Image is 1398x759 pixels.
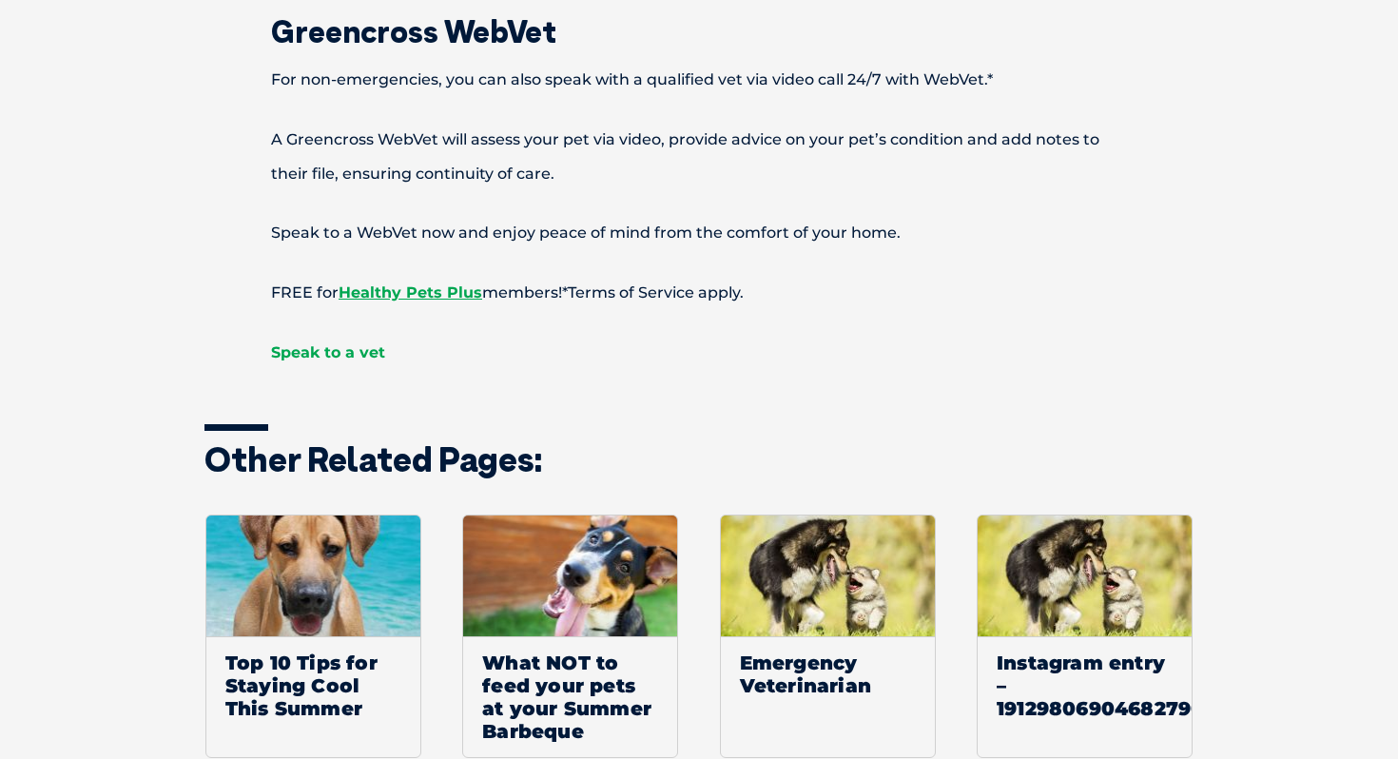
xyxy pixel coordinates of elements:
[482,283,562,302] span: members!
[206,636,420,734] span: Top 10 Tips for Staying Cool This Summer
[205,515,421,758] a: Top 10 Tips for Staying Cool This Summer
[462,515,678,758] a: What NOT to feed your pets at your Summer Barbeque
[978,636,1192,734] span: Instagram entry – 1912980690468279099_321590398
[271,224,901,242] span: Speak to a WebVet now and enjoy peace of mind from the comfort of your home.
[720,515,936,758] a: Default ThumbnailEmergency Veterinarian
[204,16,1194,47] h2: Greencross WebVet
[721,516,936,636] img: Default Thumbnail
[339,283,482,302] a: Healthy Pets Plus
[271,283,339,302] span: FREE for
[977,515,1193,758] a: Default ThumbnailInstagram entry – 1912980690468279099_321590398
[206,516,420,636] img: Stay cool this summer
[463,516,677,636] img: Top tips for keeping your pet cool in the summer
[271,130,1099,183] span: A Greencross WebVet will assess your pet via video, provide advice on your pet’s condition and ad...
[271,70,993,88] span: For non-emergencies, you can also speak with a qualified vet via video call 24/7 with WebVet.*
[721,636,935,711] span: Emergency Veterinarian
[204,442,1194,477] h3: Other related pages:
[271,343,385,361] a: Speak to a vet
[562,283,744,302] span: *Terms of Service apply.
[463,636,677,757] span: What NOT to feed your pets at your Summer Barbeque
[978,516,1193,636] img: Default Thumbnail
